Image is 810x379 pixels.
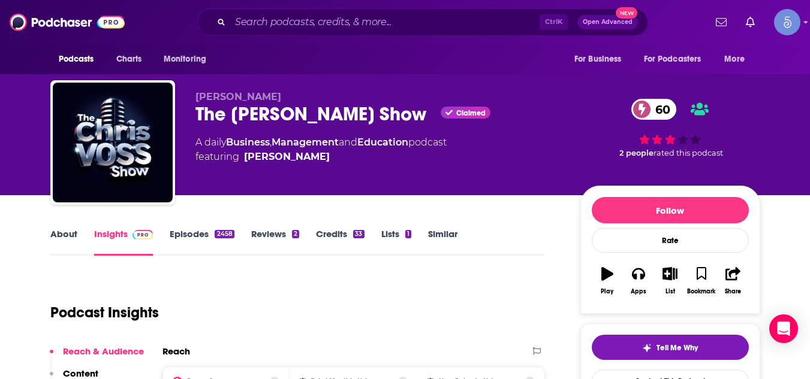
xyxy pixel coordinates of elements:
div: 60 2 peoplerated this podcast [580,91,760,165]
img: Podchaser Pro [133,230,153,239]
a: Show notifications dropdown [741,12,760,32]
div: Bookmark [687,288,715,295]
p: Content [63,368,98,379]
button: open menu [636,48,719,71]
a: 60 [631,99,676,120]
span: New [616,7,637,19]
h1: Podcast Insights [50,304,159,322]
button: open menu [50,48,110,71]
button: Apps [623,259,654,302]
button: Follow [592,197,749,223]
a: Chris Voss [244,150,330,164]
a: Reviews2 [251,228,299,256]
span: Open Advanced [583,19,633,25]
img: User Profile [774,9,800,35]
a: Education [357,137,408,148]
a: Similar [428,228,457,256]
button: Open AdvancedNew [577,15,638,29]
a: Business [226,137,270,148]
span: More [724,51,745,68]
span: featuring [195,150,447,164]
span: Ctrl K [540,14,568,30]
span: Claimed [456,110,486,116]
img: tell me why sparkle [642,343,652,353]
a: Credits33 [316,228,364,256]
span: 60 [643,99,676,120]
div: Play [601,288,613,295]
a: InsightsPodchaser Pro [94,228,153,256]
span: For Podcasters [644,51,701,68]
h2: Reach [162,345,190,357]
button: open menu [716,48,760,71]
div: Apps [631,288,646,295]
button: Reach & Audience [50,345,144,368]
span: Podcasts [59,51,94,68]
div: Rate [592,228,749,253]
span: 2 people [619,148,654,157]
div: 1 [405,230,411,238]
button: open menu [155,48,222,71]
button: Show profile menu [774,9,800,35]
div: A daily podcast [195,135,447,164]
div: 33 [353,230,364,238]
span: Monitoring [164,51,206,68]
span: [PERSON_NAME] [195,91,281,102]
div: Open Intercom Messenger [769,314,798,343]
div: 2 [292,230,299,238]
button: Share [717,259,748,302]
button: Play [592,259,623,302]
span: For Business [574,51,622,68]
div: Share [725,288,741,295]
a: Management [272,137,339,148]
span: Tell Me Why [657,343,698,353]
input: Search podcasts, credits, & more... [230,13,540,32]
a: Episodes2458 [170,228,234,256]
button: Bookmark [686,259,717,302]
p: Reach & Audience [63,345,144,357]
button: open menu [566,48,637,71]
span: , [270,137,272,148]
span: Logged in as Spiral5-G1 [774,9,800,35]
a: Charts [109,48,149,71]
div: 2458 [215,230,234,238]
div: List [666,288,675,295]
a: About [50,228,77,256]
a: Lists1 [381,228,411,256]
span: Charts [116,51,142,68]
img: Podchaser - Follow, Share and Rate Podcasts [10,11,125,34]
a: Show notifications dropdown [711,12,731,32]
span: rated this podcast [654,148,723,157]
div: Search podcasts, credits, & more... [197,8,648,36]
img: The Chris Voss Show [53,83,173,202]
button: tell me why sparkleTell Me Why [592,335,749,360]
span: and [339,137,357,148]
button: List [654,259,685,302]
